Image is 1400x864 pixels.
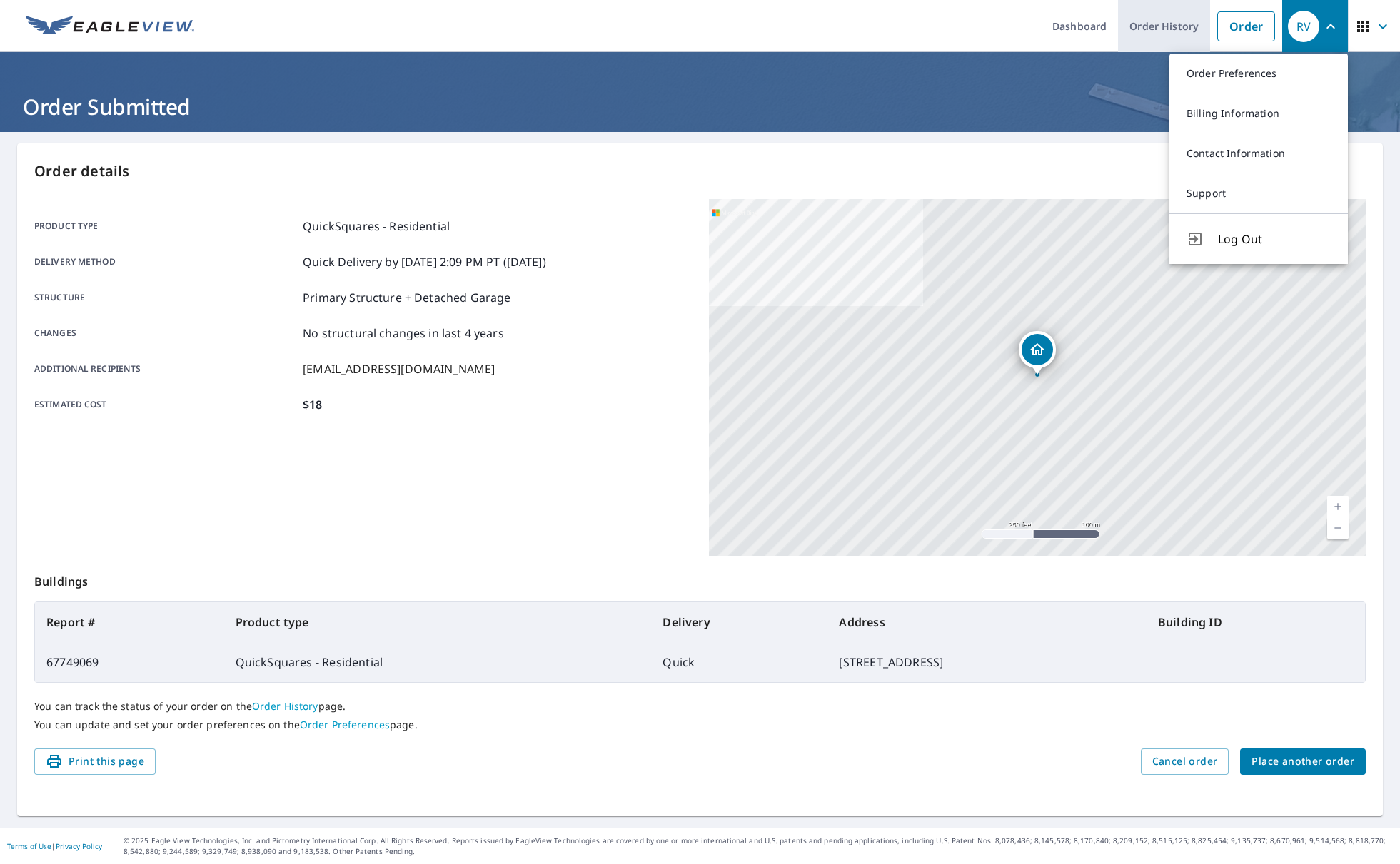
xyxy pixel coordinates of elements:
button: Cancel order [1141,748,1229,775]
a: Order Preferences [1169,54,1348,93]
p: © 2025 Eagle View Technologies, Inc. and Pictometry International Corp. All Rights Reserved. Repo... [124,835,1393,857]
th: Report # [35,602,224,642]
p: Primary Structure + Detached Garage [303,289,510,306]
td: QuickSquares - Residential [224,642,652,682]
p: Quick Delivery by [DATE] 2:09 PM PT ([DATE]) [303,253,546,270]
h1: Order Submitted [17,92,1383,121]
p: Changes [34,325,297,342]
span: Log Out [1218,230,1331,248]
p: | [7,842,102,850]
button: Place another order [1240,748,1366,775]
a: Billing Information [1169,93,1348,133]
a: Privacy Policy [56,841,102,851]
a: Order Preferences [300,718,390,731]
p: Order details [34,161,1366,182]
p: QuickSquares - Residential [303,218,450,235]
td: [STREET_ADDRESS] [827,642,1146,682]
a: Order [1217,11,1275,41]
th: Product type [224,602,652,642]
td: 67749069 [35,642,224,682]
a: Order History [252,699,318,713]
p: Delivery method [34,253,297,270]
p: [EMAIL_ADDRESS][DOMAIN_NAME] [303,360,495,377]
button: Print this page [34,748,156,775]
p: Structure [34,289,297,306]
th: Delivery [651,602,827,642]
a: Current Level 17, Zoom Out [1327,517,1349,539]
p: Buildings [34,556,1366,601]
a: Terms of Use [7,841,51,851]
a: Contact Information [1169,133,1348,173]
p: Product type [34,218,297,235]
th: Building ID [1147,602,1365,642]
p: You can update and set your order preferences on the page. [34,718,1366,731]
span: Print this page [46,753,144,771]
span: Place another order [1252,753,1354,771]
span: Cancel order [1152,753,1218,771]
td: Quick [651,642,827,682]
a: Current Level 17, Zoom In [1327,496,1349,517]
p: No structural changes in last 4 years [303,325,504,342]
div: Dropped pin, building 1, Residential property, 5500 Hammock Dr Coral Gables, FL 33156 [1019,331,1056,375]
p: You can track the status of your order on the page. [34,700,1366,713]
a: Support [1169,173,1348,213]
button: Log Out [1169,213,1348,264]
div: RV [1288,11,1319,42]
p: $18 [303,396,322,413]
p: Estimated cost [34,396,297,413]
img: EV Logo [26,16,194,37]
p: Additional recipients [34,360,297,377]
th: Address [827,602,1146,642]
